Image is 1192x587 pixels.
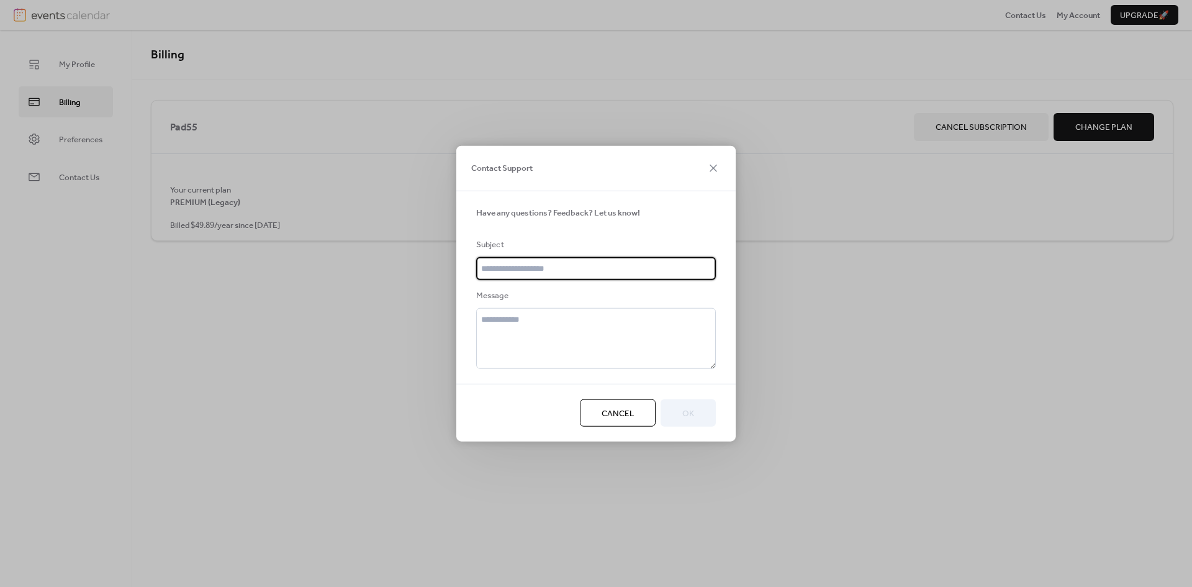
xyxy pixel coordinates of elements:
[602,407,634,419] span: Cancel
[476,289,713,301] div: Message
[471,162,533,175] span: Contact Support
[476,206,640,219] span: Have any questions? Feedback? Let us know!
[580,399,656,426] button: Cancel
[476,239,713,251] div: Subject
